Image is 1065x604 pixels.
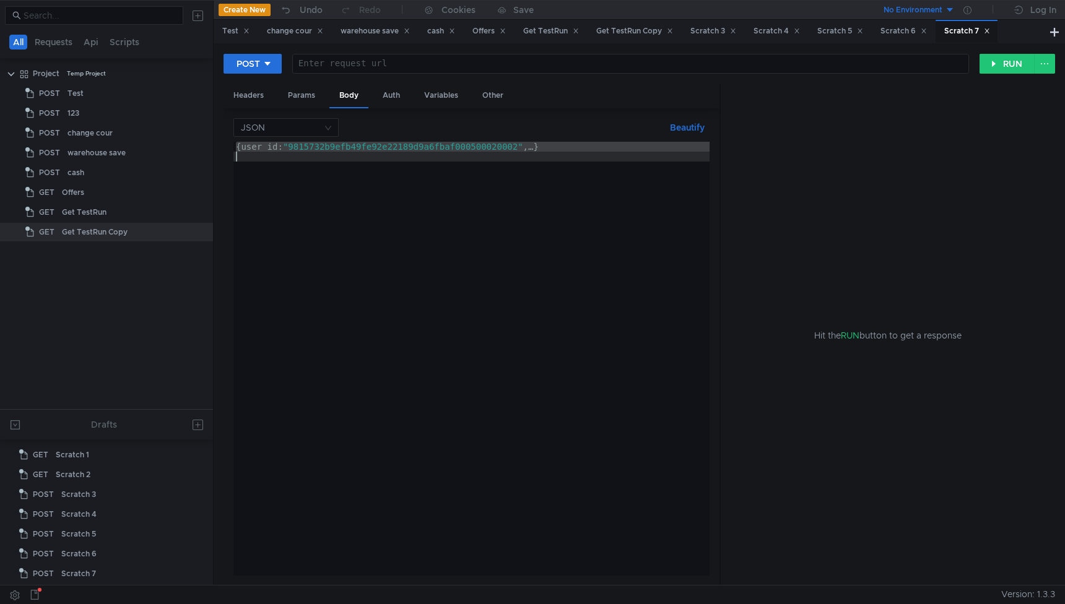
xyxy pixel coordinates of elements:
[67,104,79,123] div: 123
[67,124,113,142] div: change cour
[472,25,506,38] div: Offers
[67,163,84,182] div: cash
[39,144,60,162] span: POST
[61,545,97,563] div: Scratch 6
[91,417,117,432] div: Drafts
[33,64,59,83] div: Project
[33,485,54,504] span: POST
[80,35,102,50] button: Api
[39,84,60,103] span: POST
[39,104,60,123] span: POST
[472,84,513,107] div: Other
[880,25,927,38] div: Scratch 6
[62,203,106,222] div: Get TestRun
[523,25,579,38] div: Get TestRun
[441,2,476,17] div: Cookies
[61,485,96,504] div: Scratch 3
[33,505,54,524] span: POST
[513,6,534,14] div: Save
[106,35,143,50] button: Scripts
[596,25,673,38] div: Get TestRun Copy
[67,84,84,103] div: Test
[33,525,54,543] span: POST
[373,84,410,107] div: Auth
[665,120,710,135] button: Beautify
[62,183,84,202] div: Offers
[33,446,48,464] span: GET
[329,84,368,108] div: Body
[56,446,89,464] div: Scratch 1
[271,1,331,19] button: Undo
[222,25,250,38] div: Test
[884,4,942,16] div: No Environment
[944,25,990,38] div: Scratch 7
[300,2,323,17] div: Undo
[67,64,106,83] div: Temp Project
[341,25,410,38] div: warehouse save
[224,84,274,107] div: Headers
[814,329,962,342] span: Hit the button to get a response
[427,25,455,38] div: cash
[39,163,60,182] span: POST
[237,57,260,71] div: POST
[61,505,97,524] div: Scratch 4
[690,25,736,38] div: Scratch 3
[980,54,1035,74] button: RUN
[1001,585,1055,603] span: Version: 1.3.3
[754,25,800,38] div: Scratch 4
[359,2,381,17] div: Redo
[33,564,54,583] span: POST
[817,25,863,38] div: Scratch 5
[841,330,859,341] span: RUN
[267,25,323,38] div: change cour
[414,84,468,107] div: Variables
[39,223,54,241] span: GET
[67,144,126,162] div: warehouse save
[39,183,54,202] span: GET
[1030,2,1056,17] div: Log In
[31,35,76,50] button: Requests
[39,124,60,142] span: POST
[24,9,176,22] input: Search...
[219,4,271,16] button: Create New
[33,465,48,484] span: GET
[278,84,325,107] div: Params
[331,1,389,19] button: Redo
[62,223,128,241] div: Get TestRun Copy
[61,564,96,583] div: Scratch 7
[224,54,282,74] button: POST
[39,203,54,222] span: GET
[33,545,54,563] span: POST
[9,35,27,50] button: All
[56,465,90,484] div: Scratch 2
[61,525,96,543] div: Scratch 5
